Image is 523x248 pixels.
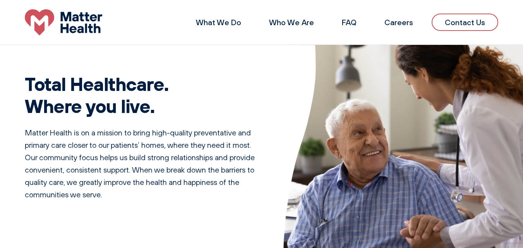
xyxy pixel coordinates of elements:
a: Who We Are [269,17,314,27]
a: Careers [384,17,413,27]
a: What We Do [196,17,241,27]
p: Matter Health is on a mission to bring high-quality preventative and primary care closer to our p... [25,127,265,201]
h1: Total Healthcare. Where you live. [25,73,265,117]
a: Contact Us [432,14,498,31]
a: FAQ [342,17,357,27]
